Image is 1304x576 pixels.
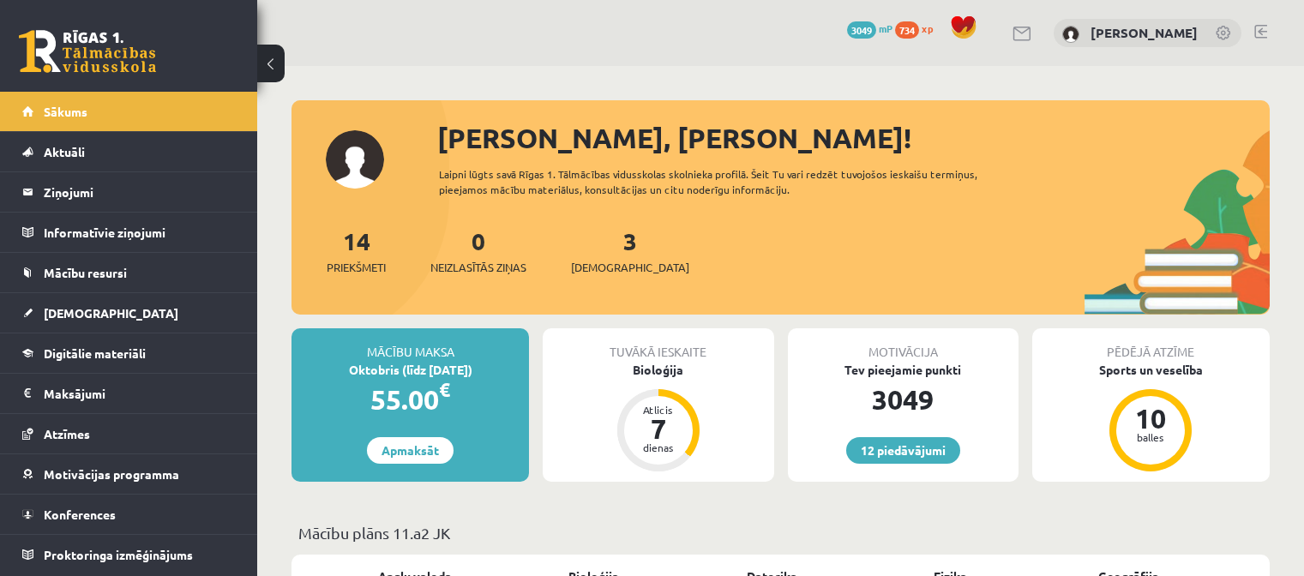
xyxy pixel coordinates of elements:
[327,225,386,276] a: 14Priekšmeti
[22,172,236,212] a: Ziņojumi
[846,437,960,464] a: 12 piedāvājumi
[44,507,116,522] span: Konferences
[22,213,236,252] a: Informatīvie ziņojumi
[44,466,179,482] span: Motivācijas programma
[439,166,1026,197] div: Laipni lūgts savā Rīgas 1. Tālmācības vidusskolas skolnieka profilā. Šeit Tu vari redzēt tuvojošo...
[895,21,941,35] a: 734 xp
[1062,26,1079,43] img: Kristīne Lazda
[1032,361,1270,379] div: Sports un veselība
[291,361,529,379] div: Oktobris (līdz [DATE])
[1091,24,1198,41] a: [PERSON_NAME]
[571,225,689,276] a: 3[DEMOGRAPHIC_DATA]
[788,328,1019,361] div: Motivācija
[44,345,146,361] span: Digitālie materiāli
[298,521,1263,544] p: Mācību plāns 11.a2 JK
[44,374,236,413] legend: Maksājumi
[922,21,933,35] span: xp
[430,225,526,276] a: 0Neizlasītās ziņas
[44,426,90,441] span: Atzīmes
[44,144,85,159] span: Aktuāli
[1125,432,1176,442] div: balles
[633,405,684,415] div: Atlicis
[439,377,450,402] span: €
[895,21,919,39] span: 734
[22,132,236,171] a: Aktuāli
[44,213,236,252] legend: Informatīvie ziņojumi
[1032,328,1270,361] div: Pēdējā atzīme
[847,21,892,35] a: 3049 mP
[367,437,454,464] a: Apmaksāt
[633,415,684,442] div: 7
[1032,361,1270,474] a: Sports un veselība 10 balles
[571,259,689,276] span: [DEMOGRAPHIC_DATA]
[44,265,127,280] span: Mācību resursi
[22,535,236,574] a: Proktoringa izmēģinājums
[847,21,876,39] span: 3049
[22,293,236,333] a: [DEMOGRAPHIC_DATA]
[22,414,236,453] a: Atzīmes
[1125,405,1176,432] div: 10
[44,104,87,119] span: Sākums
[879,21,892,35] span: mP
[788,379,1019,420] div: 3049
[22,374,236,413] a: Maksājumi
[44,305,178,321] span: [DEMOGRAPHIC_DATA]
[291,328,529,361] div: Mācību maksa
[291,379,529,420] div: 55.00
[437,117,1270,159] div: [PERSON_NAME], [PERSON_NAME]!
[44,547,193,562] span: Proktoringa izmēģinājums
[543,328,773,361] div: Tuvākā ieskaite
[22,495,236,534] a: Konferences
[633,442,684,453] div: dienas
[327,259,386,276] span: Priekšmeti
[543,361,773,379] div: Bioloģija
[430,259,526,276] span: Neizlasītās ziņas
[22,333,236,373] a: Digitālie materiāli
[22,253,236,292] a: Mācību resursi
[22,454,236,494] a: Motivācijas programma
[19,30,156,73] a: Rīgas 1. Tālmācības vidusskola
[22,92,236,131] a: Sākums
[788,361,1019,379] div: Tev pieejamie punkti
[44,172,236,212] legend: Ziņojumi
[543,361,773,474] a: Bioloģija Atlicis 7 dienas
